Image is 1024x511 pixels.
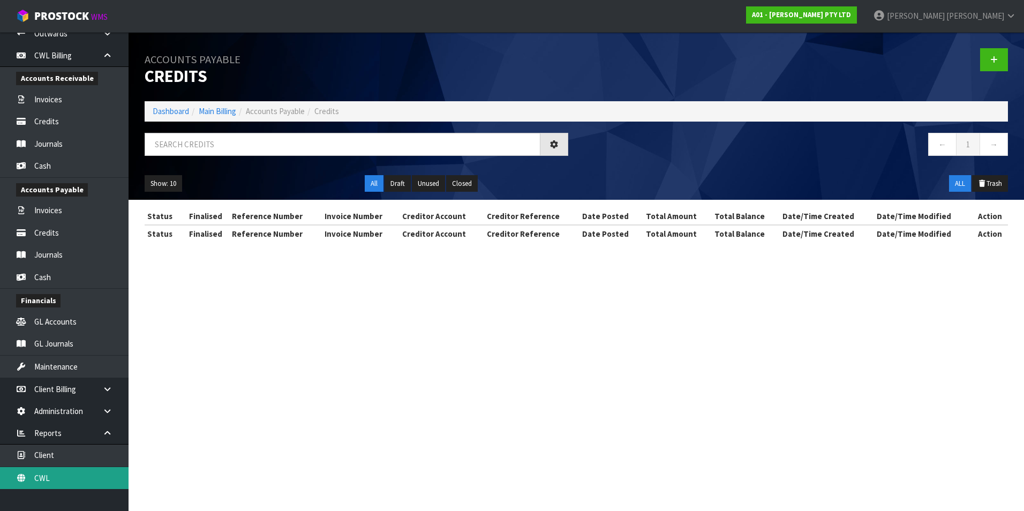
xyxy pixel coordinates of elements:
th: Reference Number [229,208,322,225]
button: Show: 10 [145,175,182,192]
a: Main Billing [199,106,236,116]
th: Total Balance [712,225,780,242]
span: Accounts Payable [16,183,88,197]
th: Date/Time Modified [874,225,972,242]
th: Action [972,225,1008,242]
th: Date Posted [579,225,643,242]
th: Date/Time Created [780,208,874,225]
button: All [365,175,383,192]
span: Financials [16,294,61,307]
span: Accounts Payable [246,106,305,116]
button: Closed [446,175,478,192]
th: Creditor Account [400,225,484,242]
a: A01 - [PERSON_NAME] PTY LTD [746,6,857,24]
h1: Credits [145,48,568,85]
a: ← [928,133,957,156]
th: Date/Time Modified [874,208,972,225]
th: Date/Time Created [780,225,874,242]
th: Date Posted [579,208,643,225]
span: [PERSON_NAME] [946,11,1004,21]
small: WMS [91,12,108,22]
button: Trash [972,175,1008,192]
a: 1 [956,133,980,156]
th: Total Balance [712,208,780,225]
th: Total Amount [643,208,712,225]
button: ALL [949,175,971,192]
th: Total Amount [643,225,712,242]
a: Dashboard [153,106,189,116]
a: → [980,133,1008,156]
th: Creditor Reference [484,225,580,242]
th: Action [972,208,1008,225]
input: Search credits [145,133,540,156]
th: Finalised [182,225,229,242]
small: Accounts Payable [145,52,240,66]
button: Unused [412,175,445,192]
button: Draft [385,175,411,192]
th: Finalised [182,208,229,225]
img: cube-alt.png [16,9,29,22]
th: Status [145,208,182,225]
th: Invoice Number [322,208,399,225]
th: Status [145,225,182,242]
th: Reference Number [229,225,322,242]
strong: A01 - [PERSON_NAME] PTY LTD [752,10,851,19]
span: [PERSON_NAME] [887,11,945,21]
span: ProStock [34,9,89,23]
th: Creditor Account [400,208,484,225]
span: Accounts Receivable [16,72,98,85]
th: Creditor Reference [484,208,580,225]
th: Invoice Number [322,225,399,242]
span: Credits [314,106,339,116]
nav: Page navigation [584,133,1008,159]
